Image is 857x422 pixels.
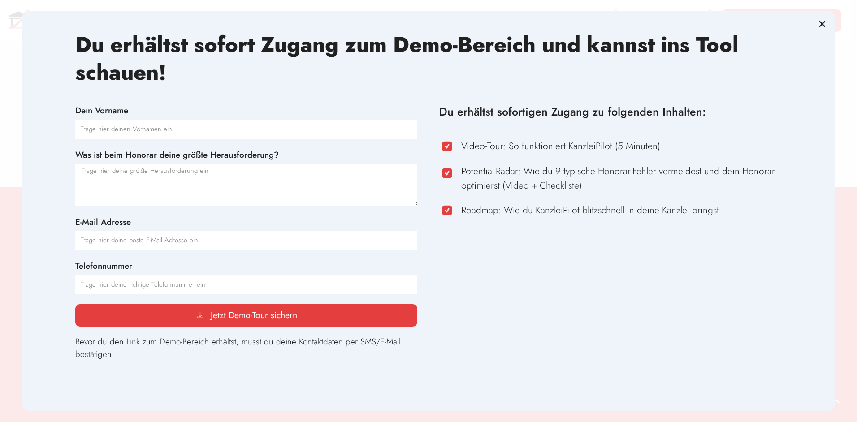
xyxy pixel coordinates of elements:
label: Was ist beim Honorar deine größte Herausforderung? [75,149,279,164]
label: Dein Vorname [75,104,128,119]
span: Roadmap: Wie du KanzleiPilot blitzschnell in deine Kanzlei bringst [459,203,719,218]
button: Jetzt Demo-Tour sichern [75,304,417,327]
label: Telefonnummer [75,260,132,275]
a: Close [818,20,827,29]
h2: Du erhältst sofort Zugang zum Demo-Bereich und kannst ins Tool schauen! [75,31,781,87]
input: Trage hier deinen Vornamen ein [75,120,417,139]
input: Trage hier deine beste E-Mail Adresse ein [75,231,417,250]
span: Potential-Radar: Wie du 9 typische Honorar-Fehler vermeidest und dein Honorar optimierst (Video +... [459,164,781,193]
span: Video-Tour: So funktioniert KanzleiPilot (5 Minuten) [459,139,660,154]
span: Jetzt Demo-Tour sichern [211,311,297,320]
form: Honorar-Check [75,104,417,336]
input: Nur Nummern oder Telefon-Zeichen (#, -, *, etc) werden akzeptiert. [75,275,417,295]
label: E-Mail Adresse [75,216,131,231]
h3: Du erhältst sofortigen Zugang zu folgenden Inhalten: [439,104,781,119]
p: Bevor du den Link zum Demo-Bereich erhältst, musst du deine Kontaktdaten per SMS/E-Mail bestätigen. [75,336,417,361]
